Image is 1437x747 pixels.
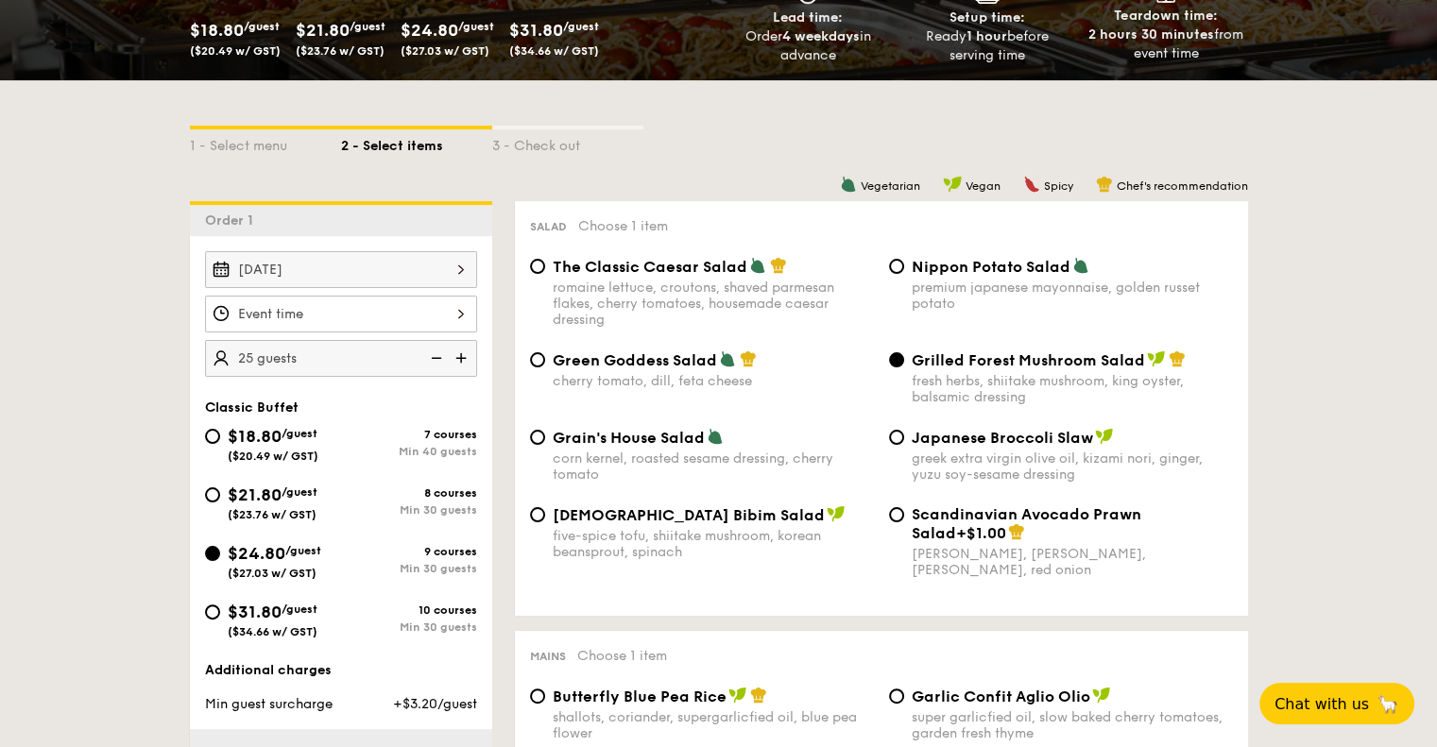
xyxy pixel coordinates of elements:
img: icon-chef-hat.a58ddaea.svg [770,257,787,274]
span: ($20.49 w/ GST) [228,450,318,463]
div: 9 courses [341,545,477,558]
div: super garlicfied oil, slow baked cherry tomatoes, garden fresh thyme [912,709,1233,741]
img: icon-vegan.f8ff3823.svg [1147,350,1166,367]
input: Event time [205,296,477,332]
input: $24.80/guest($27.03 w/ GST)9 coursesMin 30 guests [205,546,220,561]
span: Garlic Confit Aglio Olio [912,688,1090,705]
div: 3 - Check out [492,129,643,156]
strong: 2 hours 30 minutes [1088,26,1214,42]
img: icon-add.58712e84.svg [449,340,477,376]
img: icon-vegan.f8ff3823.svg [1092,687,1111,704]
span: Chat with us [1274,695,1369,713]
input: Event date [205,251,477,288]
span: $18.80 [190,20,244,41]
span: Lead time: [773,9,843,25]
button: Chat with us🦙 [1259,683,1414,724]
img: icon-spicy.37a8142b.svg [1023,176,1040,193]
img: icon-vegan.f8ff3823.svg [728,687,747,704]
input: Japanese Broccoli Slawgreek extra virgin olive oil, kizami nori, ginger, yuzu soy-sesame dressing [889,430,904,445]
span: /guest [244,20,280,33]
img: icon-vegetarian.fe4039eb.svg [840,176,857,193]
span: /guest [285,544,321,557]
span: $24.80 [401,20,458,41]
div: 1 - Select menu [190,129,341,156]
span: Japanese Broccoli Slaw [912,429,1093,447]
input: Scandinavian Avocado Prawn Salad+$1.00[PERSON_NAME], [PERSON_NAME], [PERSON_NAME], red onion [889,507,904,522]
span: 🦙 [1377,693,1399,715]
div: 10 courses [341,603,477,617]
span: Grilled Forest Mushroom Salad [912,351,1145,369]
input: Nippon Potato Saladpremium japanese mayonnaise, golden russet potato [889,259,904,274]
img: icon-chef-hat.a58ddaea.svg [1096,176,1113,193]
span: $21.80 [228,484,282,505]
div: Ready before serving time [905,27,1069,65]
img: icon-reduce.1d2dbef1.svg [420,340,449,376]
span: Teardown time: [1114,8,1217,24]
div: 2 - Select items [341,129,492,156]
img: icon-vegan.f8ff3823.svg [1095,428,1114,445]
img: icon-vegan.f8ff3823.svg [943,176,962,193]
img: icon-chef-hat.a58ddaea.svg [740,350,757,367]
img: icon-vegetarian.fe4039eb.svg [707,428,724,445]
img: icon-chef-hat.a58ddaea.svg [1169,350,1186,367]
input: Garlic Confit Aglio Oliosuper garlicfied oil, slow baked cherry tomatoes, garden fresh thyme [889,688,904,704]
span: Vegetarian [861,179,920,193]
input: $31.80/guest($34.66 w/ GST)10 coursesMin 30 guests [205,604,220,620]
div: cherry tomato, dill, feta cheese [553,373,874,389]
span: Order 1 [205,212,261,229]
img: icon-chef-hat.a58ddaea.svg [750,687,767,704]
div: from event time [1084,25,1247,63]
div: romaine lettuce, croutons, shaved parmesan flakes, cherry tomatoes, housemade caesar dressing [553,280,874,328]
input: Grilled Forest Mushroom Saladfresh herbs, shiitake mushroom, king oyster, balsamic dressing [889,352,904,367]
span: ($23.76 w/ GST) [228,508,316,521]
span: Grain's House Salad [553,429,705,447]
span: Chef's recommendation [1117,179,1248,193]
span: Mains [530,650,566,663]
span: +$1.00 [956,524,1006,542]
img: icon-chef-hat.a58ddaea.svg [1008,523,1025,540]
img: icon-vegetarian.fe4039eb.svg [1072,257,1089,274]
input: Green Goddess Saladcherry tomato, dill, feta cheese [530,352,545,367]
span: Salad [530,220,567,233]
span: [DEMOGRAPHIC_DATA] Bibim Salad [553,506,825,524]
span: Setup time: [949,9,1025,25]
span: $21.80 [296,20,350,41]
span: +$3.20/guest [392,696,476,712]
img: icon-vegan.f8ff3823.svg [827,505,846,522]
input: $21.80/guest($23.76 w/ GST)8 coursesMin 30 guests [205,487,220,502]
span: $24.80 [228,543,285,564]
span: ($27.03 w/ GST) [401,44,489,58]
div: Min 30 guests [341,620,477,634]
div: greek extra virgin olive oil, kizami nori, ginger, yuzu soy-sesame dressing [912,450,1233,483]
span: ($27.03 w/ GST) [228,567,316,580]
span: Choose 1 item [577,648,667,664]
strong: 4 weekdays [782,28,860,44]
span: /guest [350,20,385,33]
div: Additional charges [205,661,477,680]
input: [DEMOGRAPHIC_DATA] Bibim Saladfive-spice tofu, shiitake mushroom, korean beansprout, spinach [530,507,545,522]
div: Min 30 guests [341,562,477,575]
div: premium japanese mayonnaise, golden russet potato [912,280,1233,312]
div: five-spice tofu, shiitake mushroom, korean beansprout, spinach [553,528,874,560]
input: Butterfly Blue Pea Riceshallots, coriander, supergarlicfied oil, blue pea flower [530,688,545,704]
span: ($34.66 w/ GST) [509,44,599,58]
strong: 1 hour [967,28,1007,44]
div: 8 courses [341,486,477,500]
span: $18.80 [228,426,282,447]
span: The Classic Caesar Salad [553,258,747,276]
div: 7 courses [341,428,477,441]
input: Grain's House Saladcorn kernel, roasted sesame dressing, cherry tomato [530,430,545,445]
span: Scandinavian Avocado Prawn Salad [912,505,1141,542]
span: Choose 1 item [578,218,668,234]
span: /guest [458,20,494,33]
div: fresh herbs, shiitake mushroom, king oyster, balsamic dressing [912,373,1233,405]
span: Vegan [966,179,1001,193]
img: icon-vegetarian.fe4039eb.svg [719,350,736,367]
div: Min 30 guests [341,503,477,517]
span: Spicy [1044,179,1073,193]
div: corn kernel, roasted sesame dressing, cherry tomato [553,450,874,483]
span: Nippon Potato Salad [912,258,1070,276]
span: /guest [282,427,317,440]
input: Number of guests [205,340,477,377]
span: ($23.76 w/ GST) [296,44,385,58]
